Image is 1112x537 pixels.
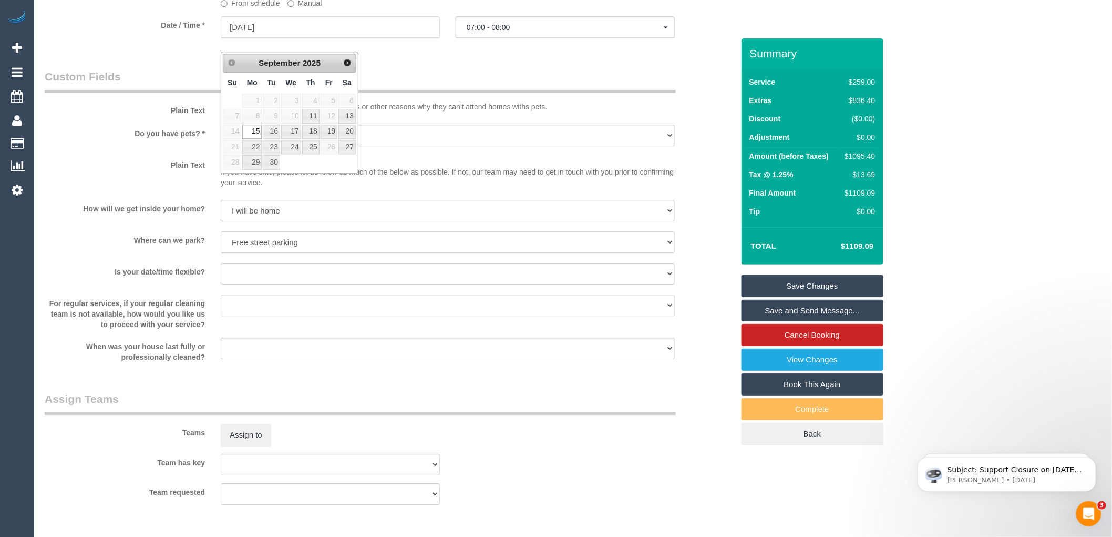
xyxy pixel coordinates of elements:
[224,55,239,70] a: Prev
[242,94,262,108] span: 1
[841,169,875,180] div: $13.69
[286,78,297,87] span: Wednesday
[223,125,241,139] span: 14
[45,391,676,415] legend: Assign Teams
[742,275,883,297] a: Save Changes
[37,295,213,330] label: For regular services, if your regular cleaning team is not available, how would you like us to pr...
[281,94,301,108] span: 3
[247,78,258,87] span: Monday
[242,140,262,154] a: 22
[750,47,878,59] h3: Summary
[456,16,675,38] button: 07:00 - 08:00
[6,11,27,25] img: Automaid Logo
[749,169,794,180] label: Tax @ 1.25%
[841,77,875,87] div: $259.00
[321,125,337,139] a: 19
[343,58,352,67] span: Next
[841,151,875,161] div: $1095.40
[340,55,355,70] a: Next
[841,132,875,143] div: $0.00
[302,140,320,154] a: 25
[841,206,875,217] div: $0.00
[749,206,760,217] label: Tip
[223,155,241,169] span: 28
[223,109,241,123] span: 7
[810,242,873,251] h4: $1109.09
[263,140,280,154] a: 23
[1098,501,1106,510] span: 3
[343,78,352,87] span: Saturday
[45,69,676,93] legend: Custom Fields
[742,300,883,322] a: Save and Send Message...
[338,125,356,139] a: 20
[751,241,777,250] strong: Total
[37,263,213,277] label: Is your date/time flexible?
[742,373,883,396] a: Book This Again
[281,125,301,139] a: 17
[37,156,213,170] label: Plain Text
[321,109,337,123] span: 12
[467,23,664,32] span: 07:00 - 08:00
[221,16,440,38] input: DD/MM/YYYY
[221,156,675,188] p: If you have time, please let us know as much of the below as possible. If not, our team may need ...
[749,95,772,106] label: Extras
[228,58,236,67] span: Prev
[263,125,280,139] a: 16
[742,423,883,445] a: Back
[263,94,280,108] span: 2
[37,338,213,362] label: When was your house last fully or professionally cleaned?
[841,114,875,124] div: ($0.00)
[267,78,276,87] span: Tuesday
[221,424,271,446] button: Assign to
[321,140,337,154] span: 26
[306,78,315,87] span: Thursday
[338,140,356,154] a: 27
[902,435,1112,509] iframe: Intercom notifications message
[37,102,213,116] label: Plain Text
[259,58,301,67] span: September
[338,109,356,123] a: 13
[37,16,213,31] label: Date / Time *
[302,109,320,123] a: 11
[321,94,337,108] span: 5
[841,95,875,106] div: $836.40
[749,132,790,143] label: Adjustment
[37,231,213,246] label: Where can we park?
[841,188,875,198] div: $1109.09
[338,94,356,108] span: 6
[742,324,883,346] a: Cancel Booking
[37,483,213,498] label: Team requested
[302,125,320,139] a: 18
[37,200,213,214] label: How will we get inside your home?
[228,78,237,87] span: Sunday
[281,109,301,123] span: 10
[242,125,262,139] a: 15
[749,114,781,124] label: Discount
[749,188,796,198] label: Final Amount
[223,140,241,154] span: 21
[263,109,280,123] span: 9
[263,155,280,169] a: 30
[1076,501,1101,526] iframe: Intercom live chat
[749,151,829,161] label: Amount (before Taxes)
[749,77,776,87] label: Service
[742,349,883,371] a: View Changes
[242,155,262,169] a: 29
[302,94,320,108] span: 4
[303,58,321,67] span: 2025
[37,125,213,139] label: Do you have pets? *
[221,102,675,112] p: Some of our cleaning teams have allergies or other reasons why they can't attend homes withs pets.
[37,454,213,468] label: Team has key
[37,424,213,438] label: Teams
[281,140,301,154] a: 24
[242,109,262,123] span: 8
[325,78,333,87] span: Friday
